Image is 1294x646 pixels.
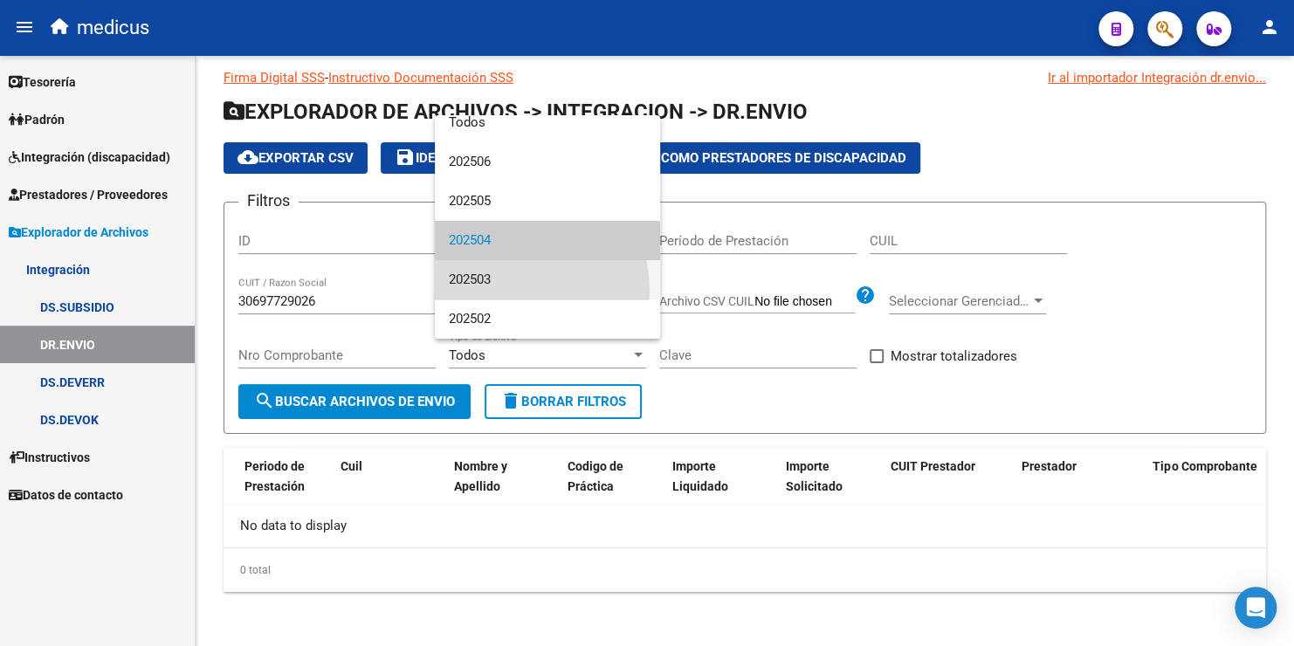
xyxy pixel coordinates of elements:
span: Todos [449,103,646,142]
span: 202502 [449,299,646,339]
div: Open Intercom Messenger [1235,587,1277,629]
span: 202505 [449,182,646,221]
span: 202503 [449,260,646,299]
span: 202506 [449,142,646,182]
span: 202504 [449,221,646,260]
